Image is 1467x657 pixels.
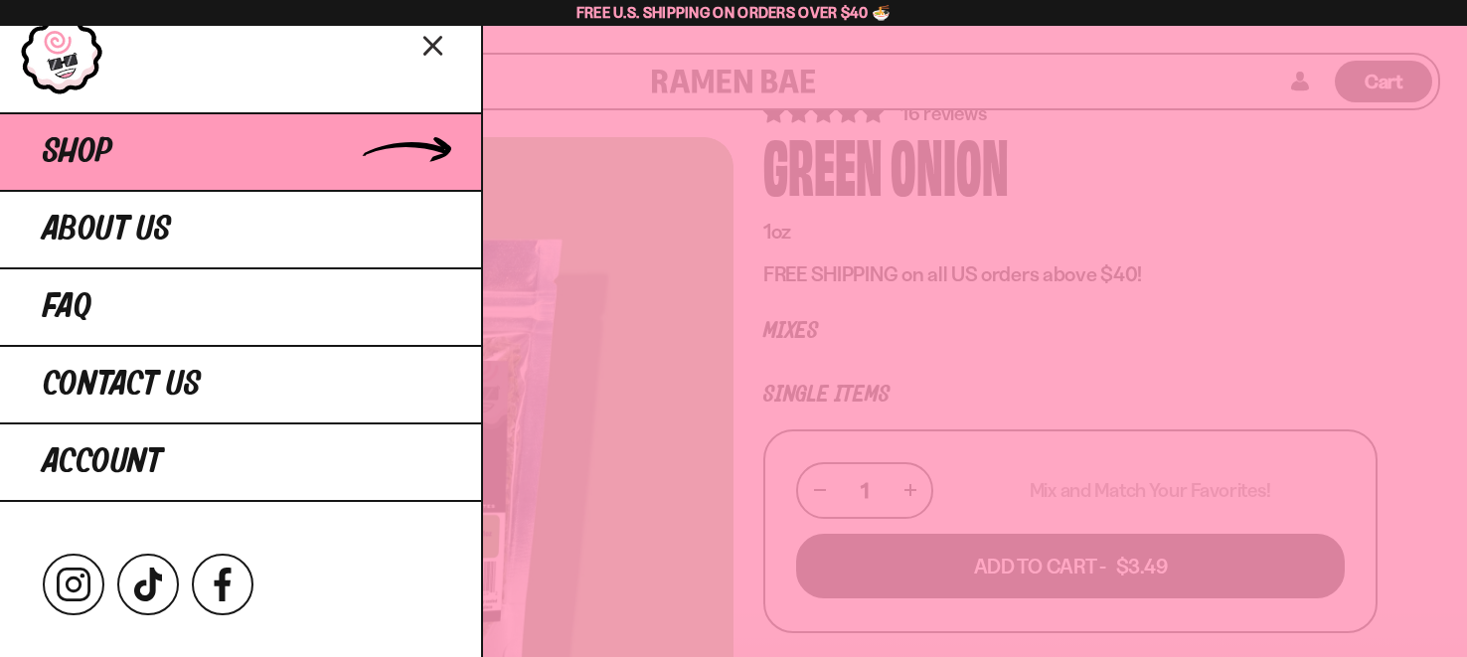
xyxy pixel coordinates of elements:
span: FAQ [43,289,91,325]
button: Close menu [416,27,451,62]
span: Account [43,444,162,480]
span: About Us [43,212,171,247]
span: Free U.S. Shipping on Orders over $40 🍜 [576,3,892,22]
span: Contact Us [43,367,201,403]
span: Shop [43,134,112,170]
